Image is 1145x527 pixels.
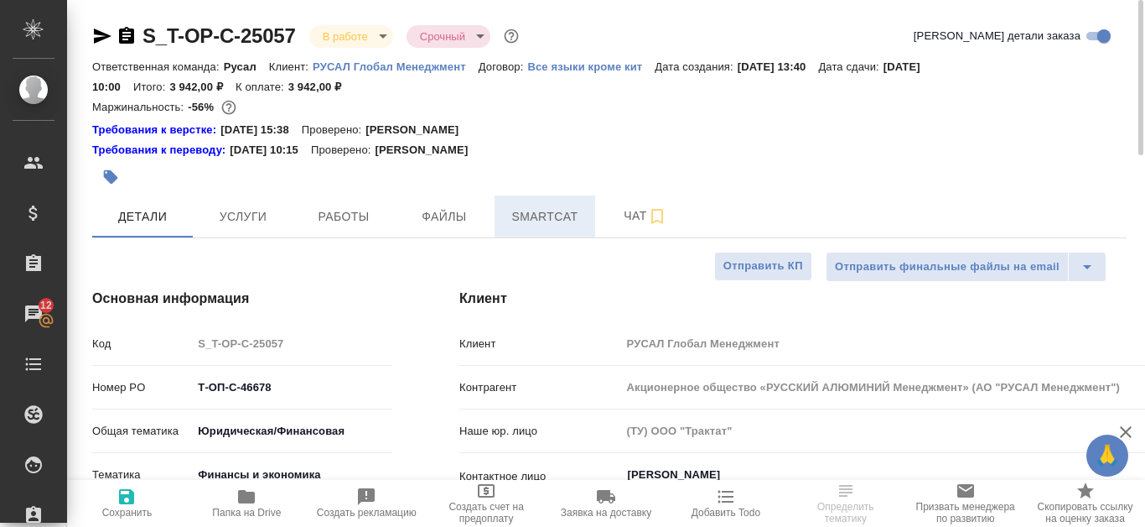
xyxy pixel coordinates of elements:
[230,142,311,159] p: [DATE] 10:15
[375,142,480,159] p: [PERSON_NAME]
[92,122,220,138] a: Требования к верстке:
[288,81,355,93] p: 3 942,00 ₽
[404,206,484,227] span: Файлы
[67,480,187,527] button: Сохранить
[92,289,392,309] h4: Основная информация
[192,331,392,356] input: Пустое поле
[30,297,62,314] span: 12
[479,60,528,73] p: Договор:
[133,81,169,93] p: Итого:
[1035,501,1135,524] span: Скопировать ссылку на оценку заказа
[4,293,63,335] a: 12
[102,507,153,519] span: Сохранить
[92,60,224,73] p: Ответственная команда:
[1086,435,1128,477] button: 🙏
[365,122,471,138] p: [PERSON_NAME]
[318,29,373,44] button: В работе
[459,336,621,352] p: Клиент
[311,142,376,159] p: Проверено:
[92,122,220,138] div: Нажми, чтобы открыть папку с инструкцией
[102,206,183,227] span: Детали
[407,25,490,48] div: В работе
[92,467,192,483] p: Тематика
[92,336,192,352] p: Код
[192,375,392,399] input: ✎ Введи что-нибудь
[437,501,536,524] span: Создать счет на предоплату
[302,122,366,138] p: Проверено:
[1025,480,1145,527] button: Скопировать ссылку на оценку заказа
[92,142,230,159] a: Требования к переводу:
[313,59,479,73] a: РУСАЛ Глобал Менеджмент
[220,122,302,138] p: [DATE] 15:38
[666,480,785,527] button: Добавить Todo
[192,461,392,489] div: Финансы и экономика
[915,501,1015,524] span: Призвать менеджера по развитию
[117,26,137,46] button: Скопировать ссылку
[92,101,188,113] p: Маржинальность:
[500,25,522,47] button: Доп статусы указывают на важность/срочность заказа
[309,25,393,48] div: В работе
[218,97,240,118] button: 5115.60 RUB;
[317,507,417,519] span: Создать рекламацию
[714,252,812,281] button: Отправить КП
[459,379,621,396] p: Контрагент
[307,480,427,527] button: Создать рекламацию
[561,507,651,519] span: Заявка на доставку
[224,60,269,73] p: Русал
[795,501,895,524] span: Определить тематику
[647,206,667,227] svg: Подписаться
[459,423,621,440] p: Наше юр. лицо
[738,60,819,73] p: [DATE] 13:40
[92,379,192,396] p: Номер PO
[142,24,296,47] a: S_T-OP-C-25057
[785,480,905,527] button: Определить тематику
[1093,438,1122,473] span: 🙏
[914,28,1080,44] span: [PERSON_NAME] детали заказа
[415,29,470,44] button: Срочный
[269,60,313,73] p: Клиент:
[527,60,655,73] p: Все языки кроме кит
[92,423,192,440] p: Общая тематика
[459,289,1127,309] h4: Клиент
[303,206,384,227] span: Работы
[459,468,621,485] p: Контактное лицо
[236,81,288,93] p: К оплате:
[92,142,230,159] div: Нажми, чтобы открыть папку с инструкцией
[92,26,112,46] button: Скопировать ссылку для ЯМессенджера
[605,206,686,227] span: Чат
[826,252,1106,282] div: split button
[169,81,236,93] p: 3 942,00 ₽
[427,480,547,527] button: Создать счет на предоплату
[826,252,1069,282] button: Отправить финальные файлы на email
[723,257,803,276] span: Отправить КП
[92,159,129,196] button: Добавить тэг
[655,60,737,73] p: Дата создания:
[192,417,392,446] div: Юридическая/Финансовая
[505,206,585,227] span: Smartcat
[547,480,666,527] button: Заявка на доставку
[527,59,655,73] a: Все языки кроме кит
[818,60,883,73] p: Дата сдачи:
[692,507,760,519] span: Добавить Todo
[188,101,218,113] p: -56%
[203,206,283,227] span: Услуги
[835,258,1060,277] span: Отправить финальные файлы на email
[187,480,307,527] button: Папка на Drive
[905,480,1025,527] button: Призвать менеджера по развитию
[313,60,479,73] p: РУСАЛ Глобал Менеджмент
[212,507,281,519] span: Папка на Drive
